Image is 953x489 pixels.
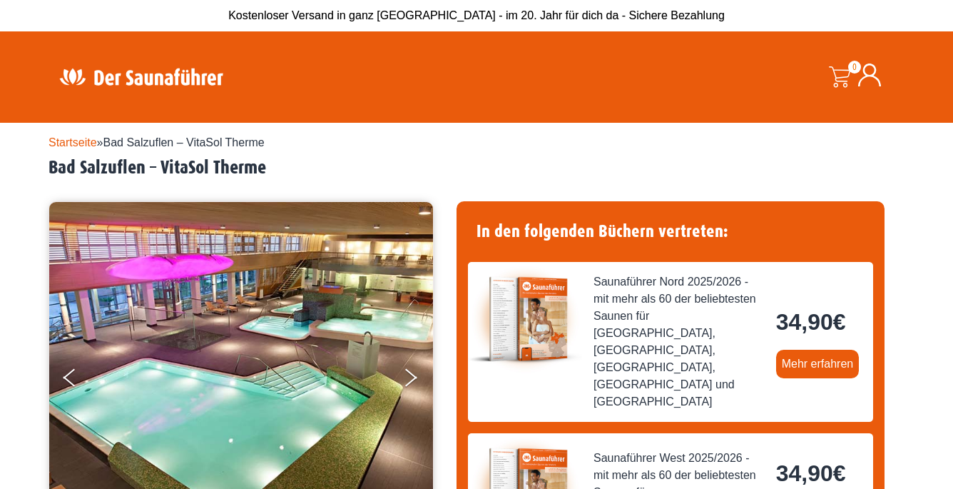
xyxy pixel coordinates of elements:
[848,61,861,74] span: 0
[833,309,846,335] span: €
[776,460,846,486] bdi: 34,90
[228,9,725,21] span: Kostenloser Versand in ganz [GEOGRAPHIC_DATA] - im 20. Jahr für dich da - Sichere Bezahlung
[63,363,99,398] button: Previous
[402,363,438,398] button: Next
[468,262,582,376] img: der-saunafuehrer-2025-nord.jpg
[49,136,265,148] span: »
[776,350,860,378] a: Mehr erfahren
[593,273,765,410] span: Saunaführer Nord 2025/2026 - mit mehr als 60 der beliebtesten Saunen für [GEOGRAPHIC_DATA], [GEOG...
[468,213,873,251] h4: In den folgenden Büchern vertreten:
[49,157,904,179] h2: Bad Salzuflen – VitaSol Therme
[833,460,846,486] span: €
[49,136,97,148] a: Startseite
[776,309,846,335] bdi: 34,90
[103,136,265,148] span: Bad Salzuflen – VitaSol Therme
